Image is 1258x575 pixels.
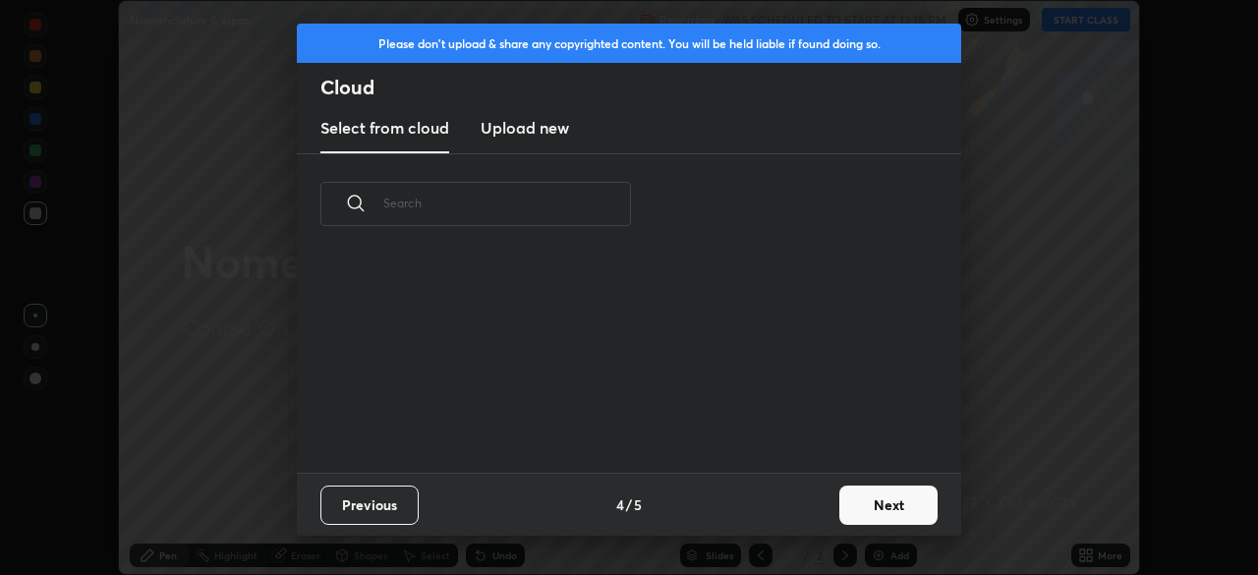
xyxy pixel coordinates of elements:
h4: / [626,494,632,515]
div: Please don't upload & share any copyrighted content. You will be held liable if found doing so. [297,24,961,63]
h3: Upload new [481,116,569,140]
h4: 5 [634,494,642,515]
h3: Select from cloud [320,116,449,140]
button: Next [839,486,938,525]
input: Search [383,161,631,245]
div: grid [297,249,938,473]
button: Previous [320,486,419,525]
h4: 4 [616,494,624,515]
h2: Cloud [320,75,961,100]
